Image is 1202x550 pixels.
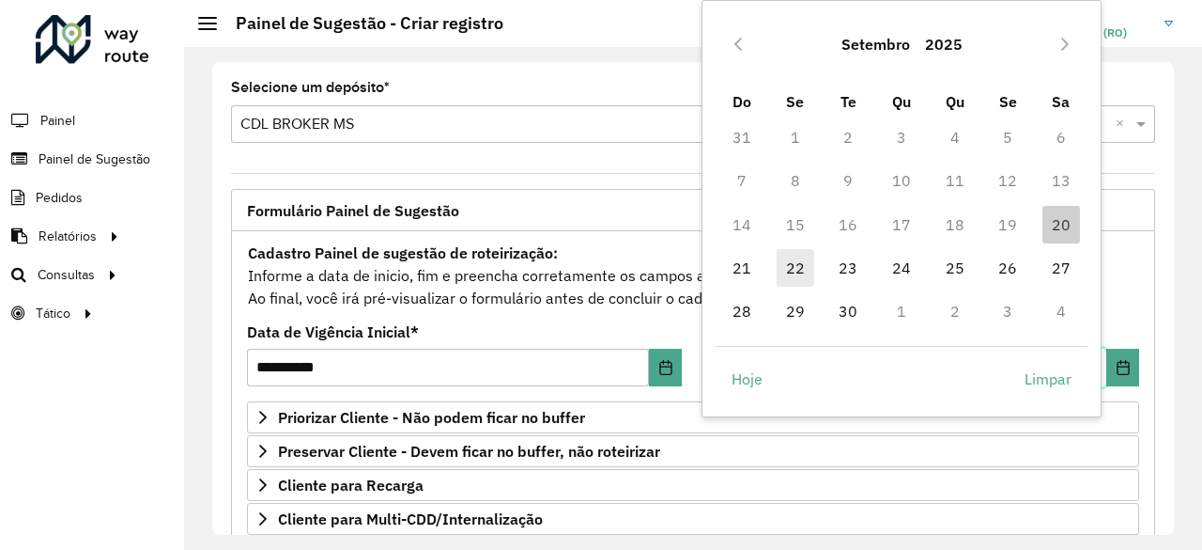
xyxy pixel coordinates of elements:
[946,92,964,111] span: Qu
[1035,246,1088,290] td: 27
[716,360,778,398] button: Hoje
[247,503,1139,535] a: Cliente para Multi-CDD/Internalização
[39,149,150,169] span: Painel de Sugestão
[875,290,929,333] td: 1
[928,159,981,202] td: 11
[1009,360,1087,398] button: Limpar
[928,203,981,246] td: 18
[36,188,83,208] span: Pedidos
[768,159,822,202] td: 8
[768,290,822,333] td: 29
[247,321,419,343] label: Data de Vigência Inicial
[834,22,917,67] button: Choose Month
[247,241,1139,310] div: Informe a data de inicio, fim e preencha corretamente os campos abaixo. Ao final, você irá pré-vi...
[1035,203,1088,246] td: 20
[875,116,929,159] td: 3
[768,116,822,159] td: 1
[1035,116,1088,159] td: 6
[278,511,543,526] span: Cliente para Multi-CDD/Internalização
[278,478,424,493] span: Cliente para Recarga
[1042,206,1080,244] span: 20
[1106,349,1139,386] button: Choose Date
[38,265,95,285] span: Consultas
[768,203,822,246] td: 15
[875,246,929,290] td: 24
[1035,290,1088,333] td: 4
[829,292,867,330] span: 30
[278,444,660,459] span: Preservar Cliente - Devem ficar no buffer, não roteirizar
[732,368,763,390] span: Hoje
[822,290,875,333] td: 30
[39,227,97,246] span: Relatórios
[247,469,1139,501] a: Cliente para Recarga
[822,159,875,202] td: 9
[1116,113,1132,135] span: Clear all
[928,246,981,290] td: 25
[1042,249,1080,287] span: 27
[231,76,390,99] label: Selecione um depósito
[928,290,981,333] td: 2
[840,92,856,111] span: Te
[999,92,1017,111] span: Se
[716,246,769,290] td: 21
[936,249,974,287] span: 25
[649,349,682,386] button: Choose Date
[732,92,751,111] span: Do
[723,29,753,59] button: Previous Month
[822,246,875,290] td: 23
[822,116,875,159] td: 2
[1025,368,1071,390] span: Limpar
[981,290,1035,333] td: 3
[247,203,459,218] span: Formulário Painel de Sugestão
[917,22,970,67] button: Choose Year
[786,92,804,111] span: Se
[883,249,920,287] span: 24
[1052,92,1070,111] span: Sa
[1050,29,1080,59] button: Next Month
[40,111,75,131] span: Painel
[716,116,769,159] td: 31
[723,292,761,330] span: 28
[981,203,1035,246] td: 19
[716,290,769,333] td: 28
[723,249,761,287] span: 21
[247,401,1139,433] a: Priorizar Cliente - Não podem ficar no buffer
[217,13,503,34] h2: Painel de Sugestão - Criar registro
[981,246,1035,290] td: 26
[829,249,867,287] span: 23
[875,159,929,202] td: 10
[36,304,70,323] span: Tático
[777,249,814,287] span: 22
[248,244,558,262] strong: Cadastro Painel de sugestão de roteirização:
[989,249,1026,287] span: 26
[716,203,769,246] td: 14
[822,203,875,246] td: 16
[278,410,585,425] span: Priorizar Cliente - Não podem ficar no buffer
[777,292,814,330] span: 29
[892,92,911,111] span: Qu
[981,159,1035,202] td: 12
[247,435,1139,467] a: Preservar Cliente - Devem ficar no buffer, não roteirizar
[1035,159,1088,202] td: 13
[875,203,929,246] td: 17
[981,116,1035,159] td: 5
[716,159,769,202] td: 7
[928,116,981,159] td: 4
[768,246,822,290] td: 22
